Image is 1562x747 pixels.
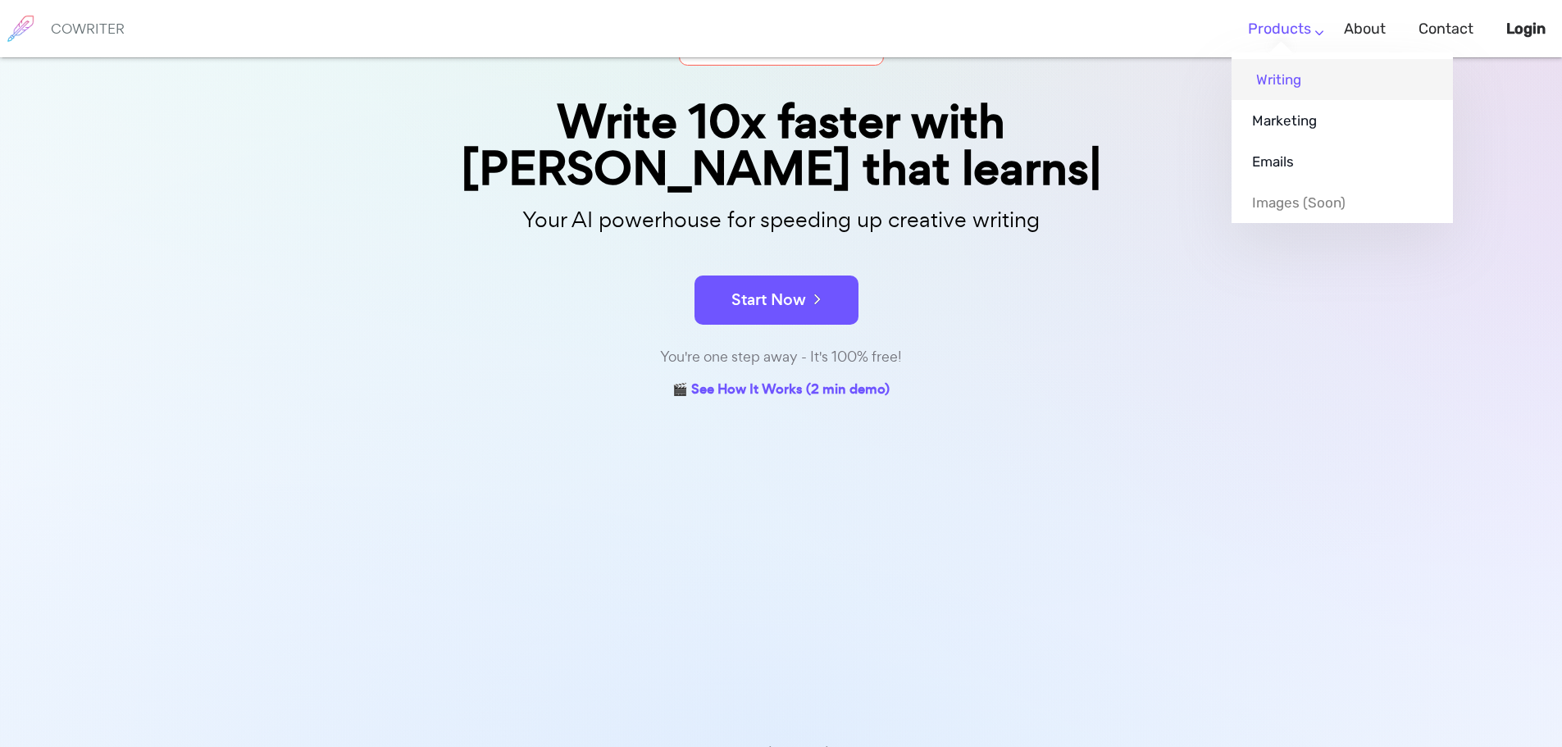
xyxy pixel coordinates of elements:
[1232,100,1453,141] a: Marketing
[1232,59,1453,100] a: Writing
[1419,5,1473,53] a: Contact
[51,21,125,36] h6: COWRITER
[694,276,858,325] button: Start Now
[1506,5,1546,53] a: Login
[371,203,1191,238] p: Your AI powerhouse for speeding up creative writing
[1248,5,1311,53] a: Products
[1344,5,1386,53] a: About
[371,98,1191,192] div: Write 10x faster with [PERSON_NAME] that learns
[371,345,1191,369] div: You're one step away - It's 100% free!
[1506,20,1546,38] b: Login
[1232,141,1453,182] a: Emails
[672,378,890,403] a: 🎬 See How It Works (2 min demo)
